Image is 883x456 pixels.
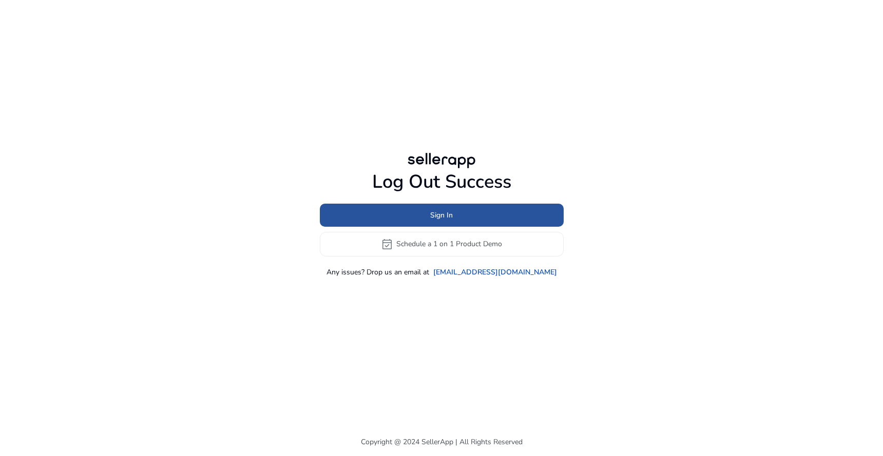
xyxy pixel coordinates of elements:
p: Any issues? Drop us an email at [327,267,429,277]
a: [EMAIL_ADDRESS][DOMAIN_NAME] [433,267,557,277]
span: event_available [381,238,393,250]
span: Sign In [430,210,453,221]
h1: Log Out Success [320,171,564,193]
button: event_availableSchedule a 1 on 1 Product Demo [320,232,564,256]
button: Sign In [320,204,564,227]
